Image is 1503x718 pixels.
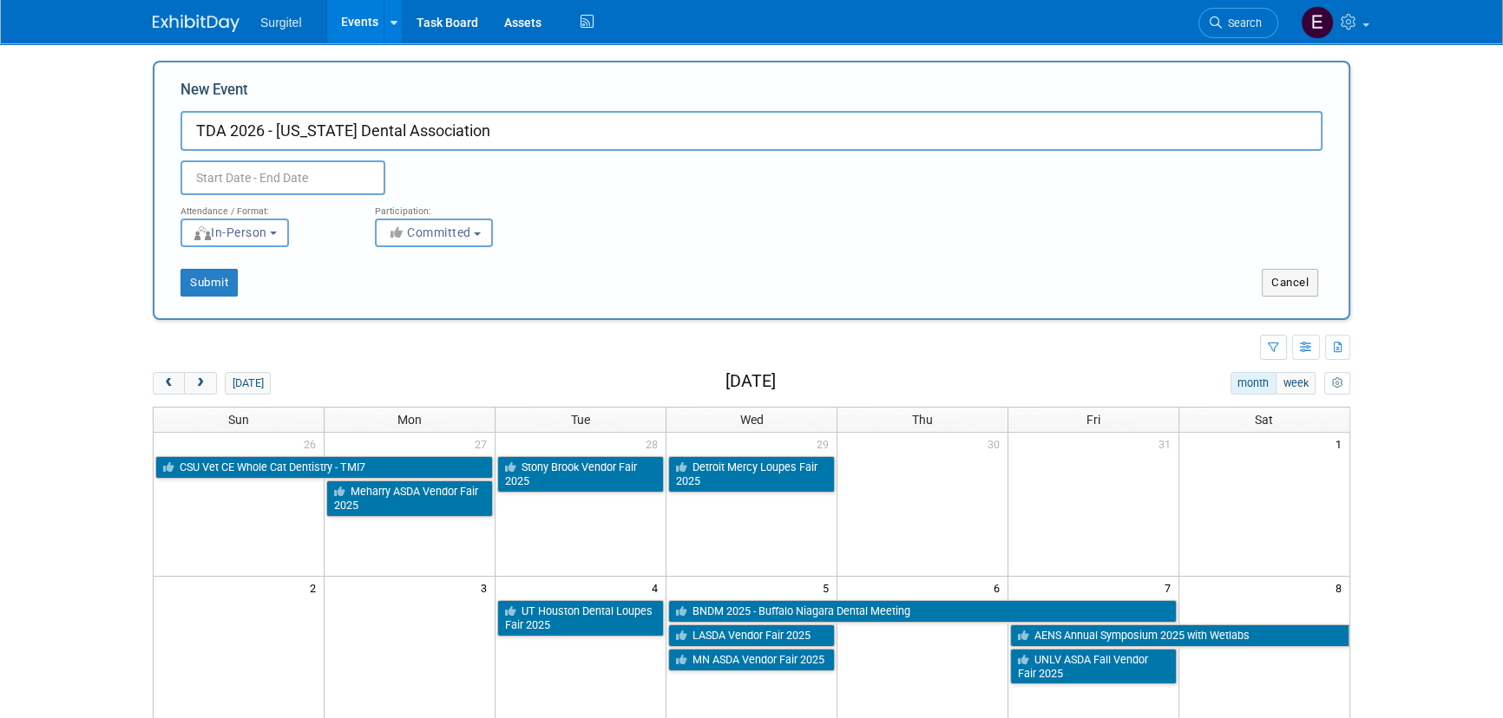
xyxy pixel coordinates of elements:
span: 29 [815,433,837,454]
span: Fri [1086,413,1100,427]
label: New Event [180,80,248,107]
input: Name of Trade Show / Conference [180,111,1323,151]
span: 4 [650,577,666,598]
span: Wed [739,413,763,427]
span: Committed [387,225,471,239]
a: UT Houston Dental Loupes Fair 2025 [497,600,664,636]
i: Personalize Calendar [1331,378,1342,389]
span: Surgitel [260,16,301,29]
a: LASDA Vendor Fair 2025 [668,624,835,647]
span: 30 [986,433,1007,454]
span: 7 [1163,577,1178,598]
span: 1 [1334,433,1349,454]
span: Sun [228,413,249,427]
span: Sat [1255,413,1273,427]
span: 5 [821,577,837,598]
a: Search [1198,8,1278,38]
button: myCustomButton [1324,372,1350,395]
span: Thu [912,413,933,427]
button: week [1276,372,1316,395]
span: 2 [308,577,324,598]
a: UNLV ASDA Fall Vendor Fair 2025 [1010,649,1177,684]
div: Participation: [375,195,543,218]
span: Mon [397,413,422,427]
button: Committed [375,219,493,247]
button: In-Person [180,219,289,247]
span: Search [1222,16,1262,29]
span: In-Person [193,225,267,239]
button: Submit [180,269,238,297]
button: next [184,372,216,395]
span: 27 [473,433,495,454]
button: Cancel [1262,269,1318,297]
a: CSU Vet CE Whole Cat Dentistry - TMI7 [155,456,493,479]
input: Start Date - End Date [180,160,385,195]
span: 6 [992,577,1007,598]
span: 8 [1334,577,1349,598]
span: 31 [1157,433,1178,454]
a: Meharry ASDA Vendor Fair 2025 [326,480,493,516]
a: BNDM 2025 - Buffalo Niagara Dental Meeting [668,600,1177,623]
a: Detroit Mercy Loupes Fair 2025 [668,456,835,492]
a: MN ASDA Vendor Fair 2025 [668,649,835,671]
div: Attendance / Format: [180,195,349,218]
button: prev [153,372,185,395]
h2: [DATE] [725,372,776,391]
span: 26 [302,433,324,454]
button: month [1231,372,1277,395]
a: Stony Brook Vendor Fair 2025 [497,456,664,492]
span: 3 [479,577,495,598]
img: ExhibitDay [153,15,240,32]
span: Tue [571,413,590,427]
img: Event Coordinator [1301,6,1334,39]
a: AENS Annual Symposium 2025 with Wetlabs [1010,624,1349,647]
button: [DATE] [225,372,271,395]
span: 28 [644,433,666,454]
